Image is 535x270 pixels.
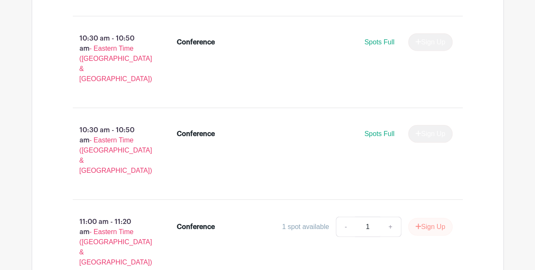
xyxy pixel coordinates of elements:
[364,38,394,46] span: Spots Full
[177,129,215,139] div: Conference
[177,222,215,232] div: Conference
[282,222,329,232] div: 1 spot available
[364,130,394,137] span: Spots Full
[80,45,152,82] span: - Eastern Time ([GEOGRAPHIC_DATA] & [GEOGRAPHIC_DATA])
[59,122,164,179] p: 10:30 am - 10:50 am
[59,30,164,87] p: 10:30 am - 10:50 am
[336,217,355,237] a: -
[380,217,401,237] a: +
[80,228,152,266] span: - Eastern Time ([GEOGRAPHIC_DATA] & [GEOGRAPHIC_DATA])
[408,218,453,236] button: Sign Up
[80,136,152,174] span: - Eastern Time ([GEOGRAPHIC_DATA] & [GEOGRAPHIC_DATA])
[177,37,215,47] div: Conference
